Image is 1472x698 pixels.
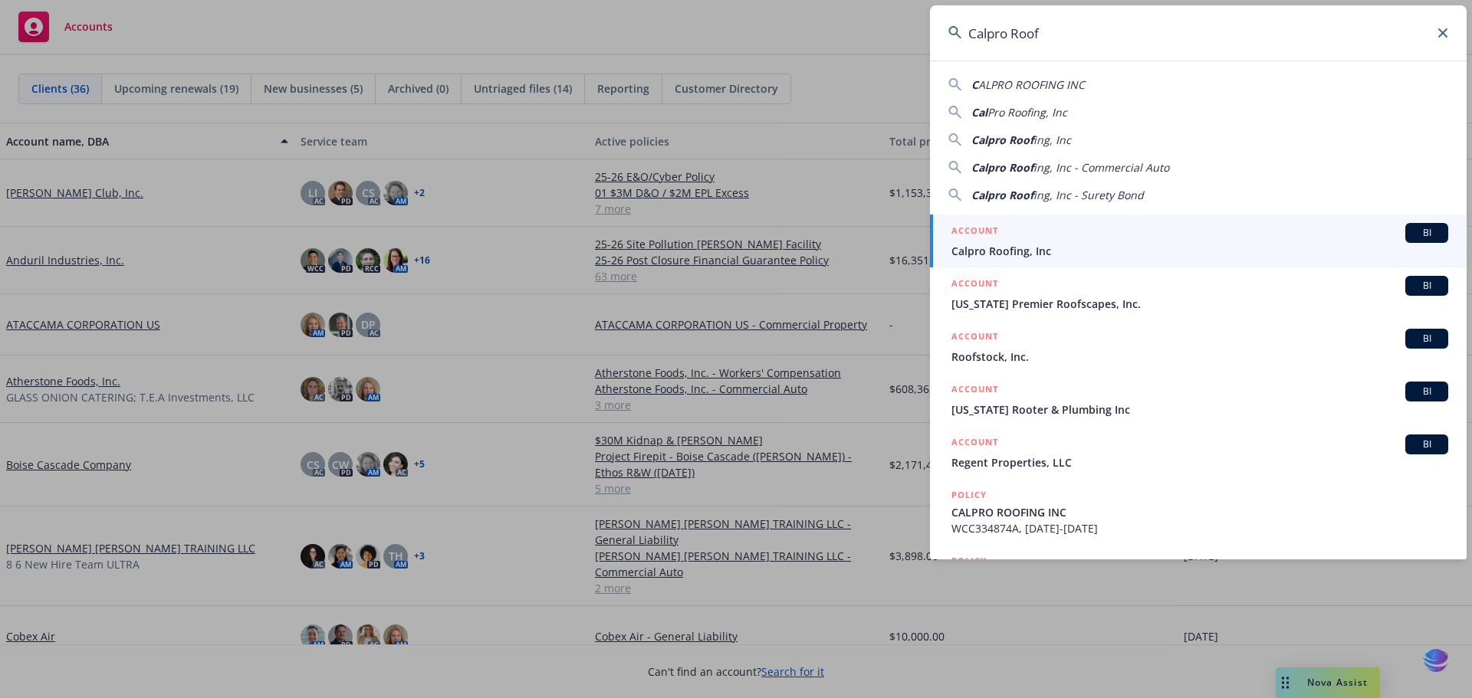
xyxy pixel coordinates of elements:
[971,160,1033,175] span: Calpro Roof
[951,276,998,294] h5: ACCOUNT
[930,267,1467,320] a: ACCOUNTBI[US_STATE] Premier Roofscapes, Inc.
[987,105,1067,120] span: Pro Roofing, Inc
[951,504,1448,520] span: CALPRO ROOFING INC
[951,382,998,400] h5: ACCOUNT
[1423,647,1449,675] img: svg+xml;base64,PHN2ZyB3aWR0aD0iMzQiIGhlaWdodD0iMzQiIHZpZXdCb3g9IjAgMCAzNCAzNCIgZmlsbD0ibm9uZSIgeG...
[971,105,987,120] span: Cal
[930,215,1467,267] a: ACCOUNTBICalpro Roofing, Inc
[930,479,1467,545] a: POLICYCALPRO ROOFING INCWCC334874A, [DATE]-[DATE]
[1411,226,1442,240] span: BI
[951,401,1448,418] span: [US_STATE] Rooter & Plumbing Inc
[951,454,1448,470] span: Regent Properties, LLC
[1411,332,1442,346] span: BI
[951,434,998,453] h5: ACCOUNT
[951,349,1448,365] span: Roofstock, Inc.
[971,77,978,92] span: C
[1411,385,1442,398] span: BI
[1411,437,1442,451] span: BI
[951,243,1448,259] span: Calpro Roofing, Inc
[951,520,1448,536] span: WCC334874A, [DATE]-[DATE]
[951,329,998,347] h5: ACCOUNT
[951,553,987,569] h5: POLICY
[1411,279,1442,293] span: BI
[930,5,1467,61] input: Search...
[930,320,1467,373] a: ACCOUNTBIRoofstock, Inc.
[930,373,1467,426] a: ACCOUNTBI[US_STATE] Rooter & Plumbing Inc
[930,426,1467,479] a: ACCOUNTBIRegent Properties, LLC
[951,487,987,503] h5: POLICY
[978,77,1085,92] span: ALPRO ROOFING INC
[951,296,1448,312] span: [US_STATE] Premier Roofscapes, Inc.
[1033,160,1169,175] span: ing, Inc - Commercial Auto
[951,223,998,241] h5: ACCOUNT
[1033,133,1071,147] span: ing, Inc
[971,188,1033,202] span: Calpro Roof
[930,545,1467,611] a: POLICY
[1033,188,1144,202] span: ing, Inc - Surety Bond
[971,133,1033,147] span: Calpro Roof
